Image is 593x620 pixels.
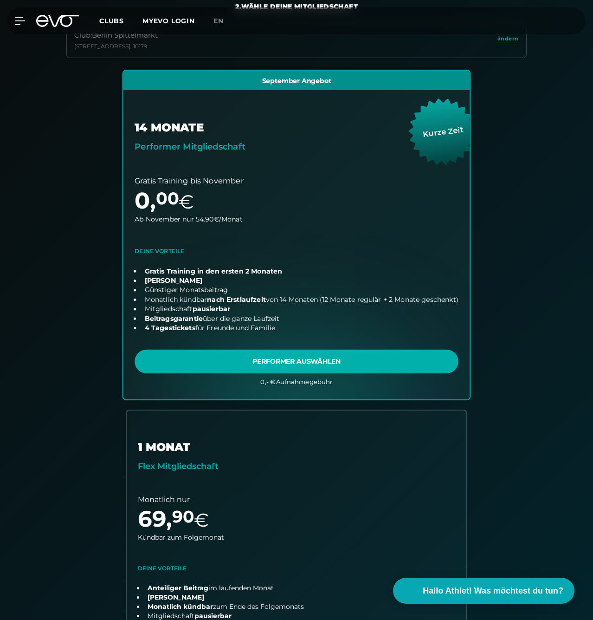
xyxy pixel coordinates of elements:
[99,17,124,25] span: Clubs
[393,578,574,604] button: Hallo Athlet! Was möchtest du tun?
[213,16,235,26] a: en
[74,43,158,50] div: [STREET_ADDRESS] , 10179
[99,16,142,25] a: Clubs
[142,17,195,25] a: MYEVO LOGIN
[423,585,563,597] span: Hallo Athlet! Was möchtest du tun?
[123,71,470,399] a: choose plan
[213,17,224,25] span: en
